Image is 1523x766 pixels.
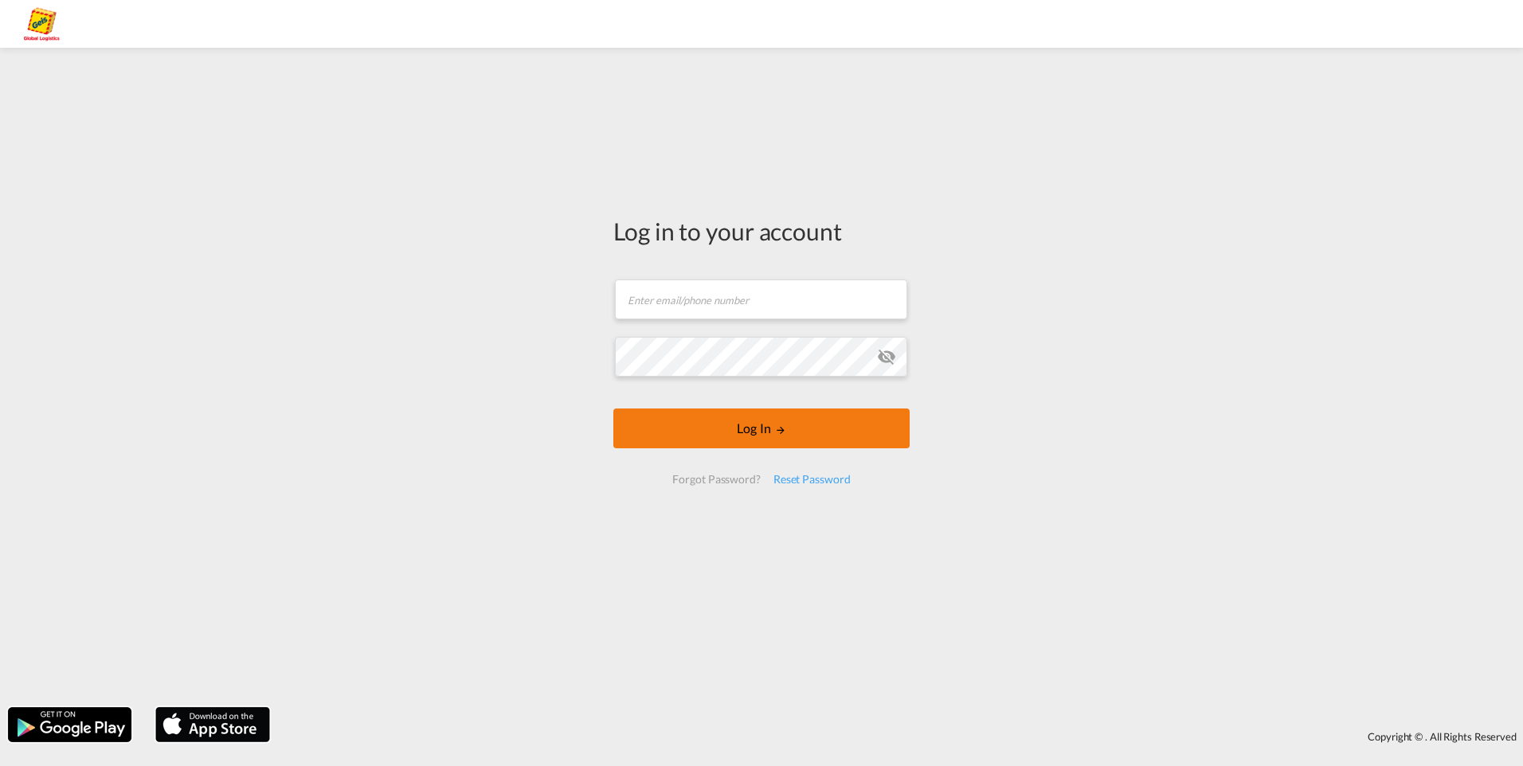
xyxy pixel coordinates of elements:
img: apple.png [154,705,272,744]
img: a2a4a140666c11eeab5485e577415959.png [24,6,60,42]
md-icon: icon-eye-off [877,347,896,366]
div: Copyright © . All Rights Reserved [278,723,1523,750]
button: LOGIN [613,408,910,448]
div: Forgot Password? [666,465,766,494]
img: google.png [6,705,133,744]
div: Log in to your account [613,214,910,248]
input: Enter email/phone number [615,279,907,319]
div: Reset Password [767,465,857,494]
